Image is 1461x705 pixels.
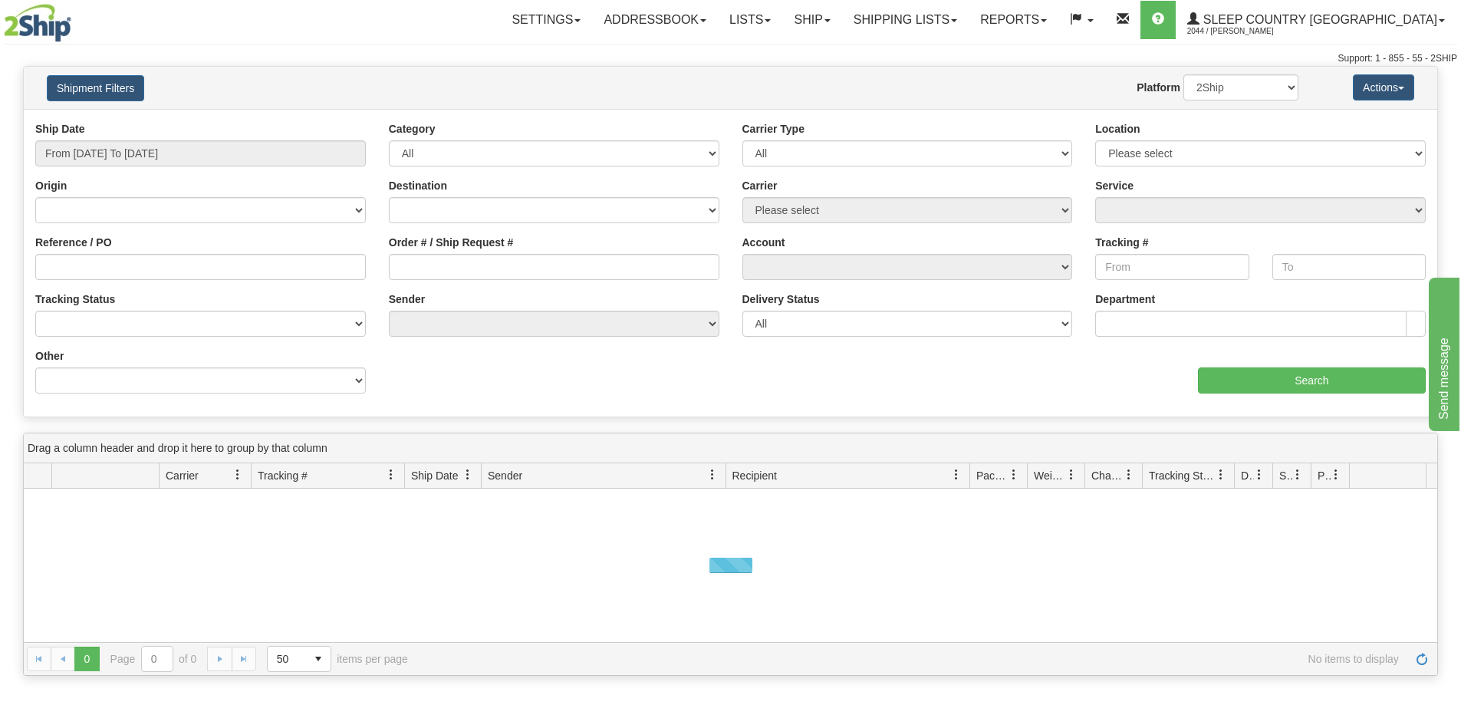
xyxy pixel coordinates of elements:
[842,1,969,39] a: Shipping lists
[1001,462,1027,488] a: Packages filter column settings
[1095,235,1148,250] label: Tracking #
[699,462,726,488] a: Sender filter column settings
[35,292,115,307] label: Tracking Status
[267,646,331,672] span: Page sizes drop down
[1285,462,1311,488] a: Shipment Issues filter column settings
[1058,462,1084,488] a: Weight filter column settings
[1208,462,1234,488] a: Tracking Status filter column settings
[976,468,1009,483] span: Packages
[1323,462,1349,488] a: Pickup Status filter column settings
[277,651,297,667] span: 50
[389,178,447,193] label: Destination
[12,9,142,28] div: Send message
[455,462,481,488] a: Ship Date filter column settings
[1187,24,1302,39] span: 2044 / [PERSON_NAME]
[1116,462,1142,488] a: Charge filter column settings
[1272,254,1426,280] input: To
[4,52,1457,65] div: Support: 1 - 855 - 55 - 2SHIP
[166,468,199,483] span: Carrier
[411,468,458,483] span: Ship Date
[74,647,99,671] span: Page 0
[500,1,592,39] a: Settings
[1095,121,1140,137] label: Location
[1279,468,1292,483] span: Shipment Issues
[35,348,64,364] label: Other
[258,468,308,483] span: Tracking #
[1149,468,1216,483] span: Tracking Status
[1318,468,1331,483] span: Pickup Status
[429,653,1399,665] span: No items to display
[1095,292,1155,307] label: Department
[306,647,331,671] span: select
[1199,13,1437,26] span: Sleep Country [GEOGRAPHIC_DATA]
[389,292,425,307] label: Sender
[1353,74,1414,100] button: Actions
[732,468,777,483] span: Recipient
[1241,468,1254,483] span: Delivery Status
[1095,254,1249,280] input: From
[110,646,197,672] span: Page of 0
[35,178,67,193] label: Origin
[1410,647,1434,671] a: Refresh
[742,121,805,137] label: Carrier Type
[742,178,778,193] label: Carrier
[1137,80,1180,95] label: Platform
[389,121,436,137] label: Category
[592,1,718,39] a: Addressbook
[47,75,144,101] button: Shipment Filters
[969,1,1058,39] a: Reports
[1198,367,1426,394] input: Search
[1176,1,1456,39] a: Sleep Country [GEOGRAPHIC_DATA] 2044 / [PERSON_NAME]
[378,462,404,488] a: Tracking # filter column settings
[782,1,841,39] a: Ship
[1426,274,1459,430] iframe: chat widget
[24,433,1437,463] div: grid grouping header
[1095,178,1134,193] label: Service
[1246,462,1272,488] a: Delivery Status filter column settings
[742,292,820,307] label: Delivery Status
[35,235,112,250] label: Reference / PO
[35,121,85,137] label: Ship Date
[742,235,785,250] label: Account
[225,462,251,488] a: Carrier filter column settings
[1034,468,1066,483] span: Weight
[718,1,782,39] a: Lists
[267,646,408,672] span: items per page
[4,4,71,42] img: logo2044.jpg
[488,468,522,483] span: Sender
[389,235,514,250] label: Order # / Ship Request #
[1091,468,1124,483] span: Charge
[943,462,969,488] a: Recipient filter column settings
